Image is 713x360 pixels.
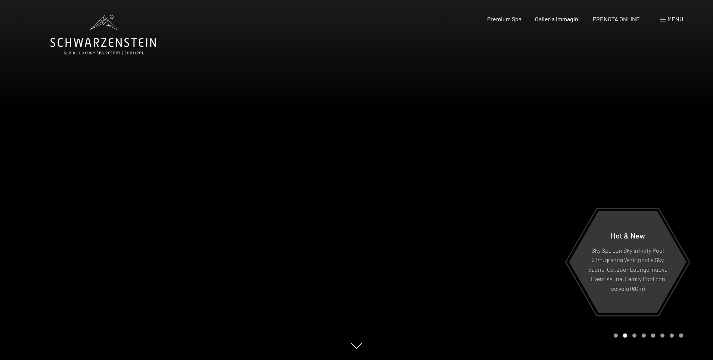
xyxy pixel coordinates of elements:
p: Sky Spa con Sky infinity Pool 23m, grande Whirlpool e Sky Sauna, Outdoor Lounge, nuova Event saun... [587,245,668,293]
a: Galleria immagini [535,15,580,22]
div: Carousel Page 3 [632,333,636,338]
div: Carousel Page 8 [679,333,683,338]
div: Carousel Page 4 [642,333,646,338]
a: Premium Spa [487,15,521,22]
div: Carousel Page 7 [670,333,674,338]
a: Hot & New Sky Spa con Sky infinity Pool 23m, grande Whirlpool e Sky Sauna, Outdoor Lounge, nuova ... [569,210,687,313]
div: Carousel Page 1 [614,333,618,338]
div: Carousel Page 5 [651,333,655,338]
div: Carousel Page 2 (Current Slide) [623,333,627,338]
div: Carousel Pagination [611,333,683,338]
span: Menu [667,15,683,22]
div: Carousel Page 6 [660,333,664,338]
span: Hot & New [611,231,645,240]
a: PRENOTA ONLINE [593,15,640,22]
